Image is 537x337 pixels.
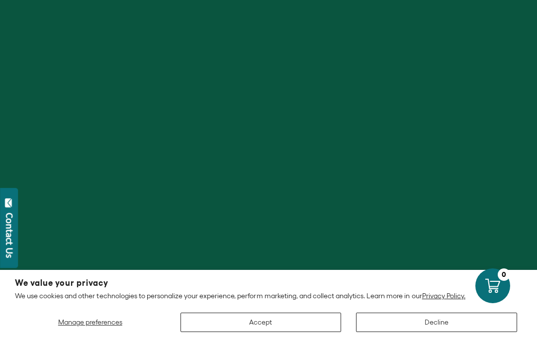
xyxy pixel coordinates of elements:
span: Manage preferences [58,318,122,326]
h2: We value your privacy [15,279,522,287]
a: Privacy Policy. [422,292,465,300]
div: 0 [498,268,510,281]
p: We use cookies and other technologies to personalize your experience, perform marketing, and coll... [15,291,522,300]
div: Contact Us [4,213,14,258]
button: Decline [356,313,517,332]
button: Accept [180,313,342,332]
button: Manage preferences [15,313,166,332]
